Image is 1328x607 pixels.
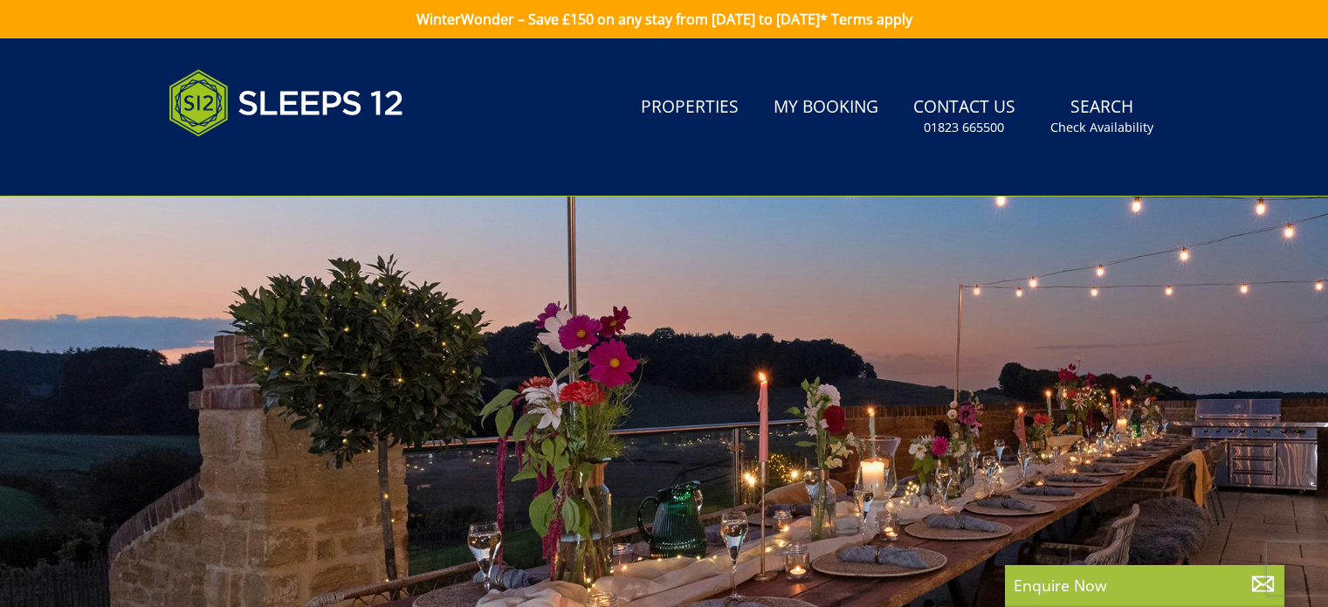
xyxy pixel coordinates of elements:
[924,119,1004,136] small: 01823 665500
[634,88,746,128] a: Properties
[906,88,1022,145] a: Contact Us01823 665500
[1014,574,1276,597] p: Enquire Now
[160,157,343,172] iframe: Customer reviews powered by Trustpilot
[169,59,404,147] img: Sleeps 12
[1050,119,1153,136] small: Check Availability
[767,88,885,128] a: My Booking
[1043,88,1160,145] a: SearchCheck Availability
